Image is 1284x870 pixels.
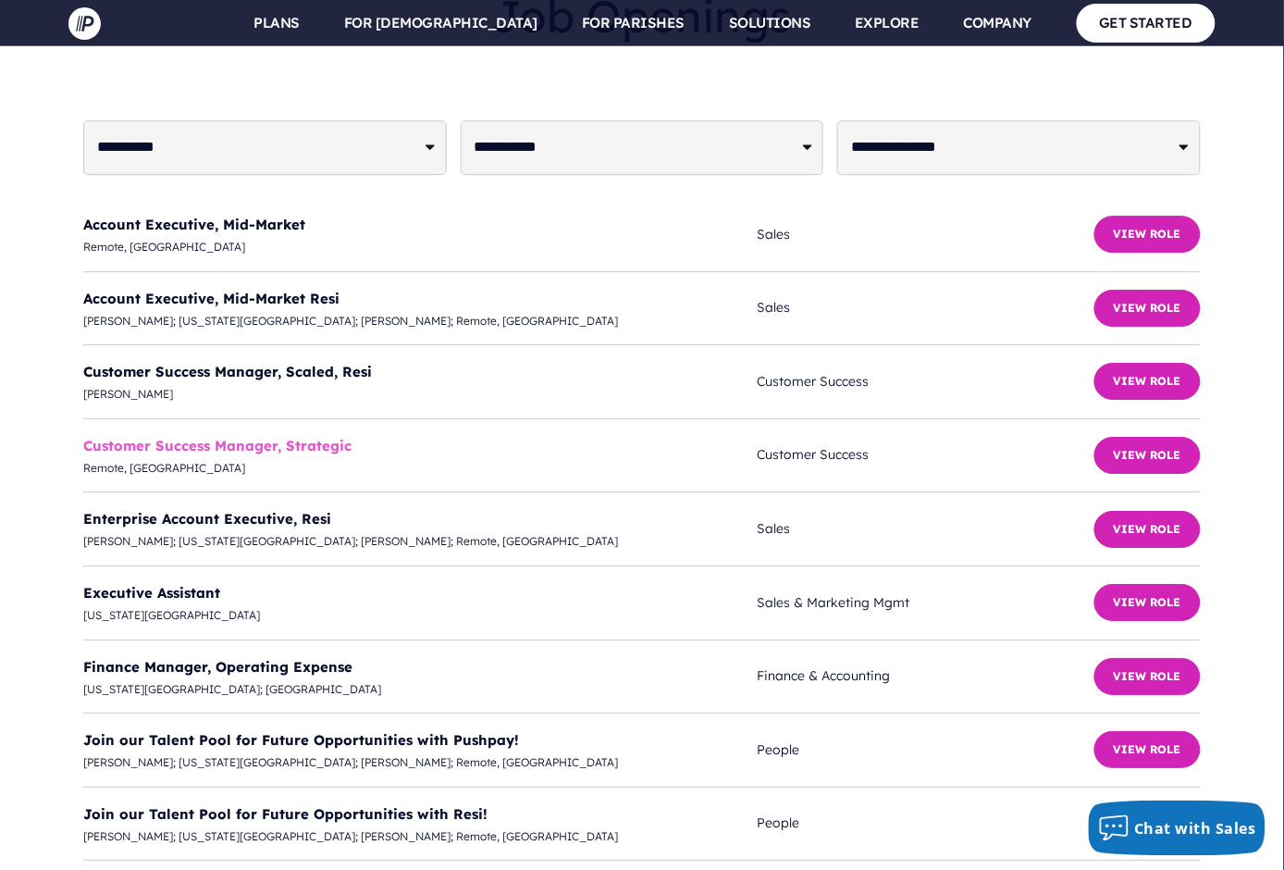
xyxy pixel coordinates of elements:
button: View Role [1094,731,1201,768]
button: View Role [1094,290,1201,327]
a: Account Executive, Mid-Market [83,216,305,233]
a: Account Executive, Mid-Market Resi [83,290,340,307]
a: Finance Manager, Operating Expense [83,658,352,676]
span: Finance & Accounting [758,665,1094,688]
span: [PERSON_NAME]; [US_STATE][GEOGRAPHIC_DATA]; [PERSON_NAME]; Remote, [GEOGRAPHIC_DATA] [83,826,758,847]
span: [PERSON_NAME]; [US_STATE][GEOGRAPHIC_DATA]; [PERSON_NAME]; Remote, [GEOGRAPHIC_DATA] [83,311,758,331]
a: Join our Talent Pool for Future Opportunities with Resi! [83,805,488,823]
button: Chat with Sales [1089,801,1266,856]
a: GET STARTED [1077,4,1216,42]
span: Sales [758,296,1094,319]
button: View Role [1094,658,1201,695]
span: Remote, [GEOGRAPHIC_DATA] [83,458,758,478]
a: Enterprise Account Executive, Resi [83,510,331,528]
button: View Role [1094,216,1201,253]
span: People [758,812,1094,835]
button: View Role [1094,584,1201,621]
span: Customer Success [758,370,1094,393]
span: [US_STATE][GEOGRAPHIC_DATA]; [GEOGRAPHIC_DATA] [83,679,758,700]
a: Customer Success Manager, Strategic [83,437,352,454]
span: Chat with Sales [1135,818,1257,839]
span: Sales [758,223,1094,246]
a: Executive Assistant [83,584,220,602]
span: [US_STATE][GEOGRAPHIC_DATA] [83,605,758,626]
button: View Role [1094,511,1201,548]
span: Remote, [GEOGRAPHIC_DATA] [83,237,758,257]
span: People [758,739,1094,762]
span: [PERSON_NAME]; [US_STATE][GEOGRAPHIC_DATA]; [PERSON_NAME]; Remote, [GEOGRAPHIC_DATA] [83,531,758,552]
button: View Role [1094,437,1201,474]
span: Sales [758,517,1094,541]
button: View Role [1094,363,1201,400]
span: [PERSON_NAME]; [US_STATE][GEOGRAPHIC_DATA]; [PERSON_NAME]; Remote, [GEOGRAPHIC_DATA] [83,752,758,773]
a: Customer Success Manager, Scaled, Resi [83,363,372,380]
span: Customer Success [758,443,1094,466]
a: Join our Talent Pool for Future Opportunities with Pushpay! [83,731,519,749]
span: Sales & Marketing Mgmt [758,591,1094,615]
span: [PERSON_NAME] [83,384,758,404]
